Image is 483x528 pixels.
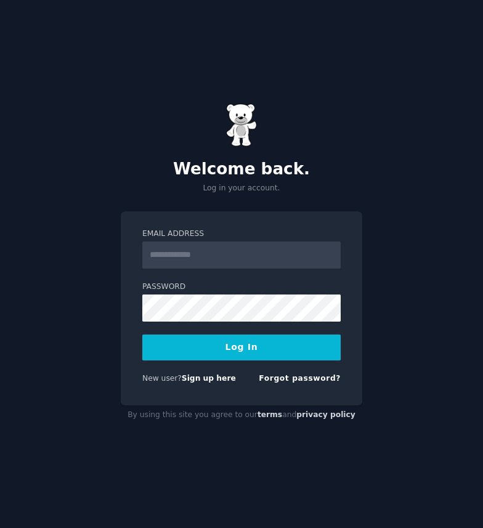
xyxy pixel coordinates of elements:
a: privacy policy [296,410,355,419]
label: Password [142,282,341,293]
div: By using this site you agree to our and [121,405,362,425]
img: Gummy Bear [226,104,257,147]
a: Forgot password? [259,374,341,383]
button: Log In [142,335,341,360]
p: Log in your account. [121,183,362,194]
h2: Welcome back. [121,160,362,179]
span: New user? [142,374,182,383]
a: terms [258,410,282,419]
label: Email Address [142,229,341,240]
a: Sign up here [182,374,236,383]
